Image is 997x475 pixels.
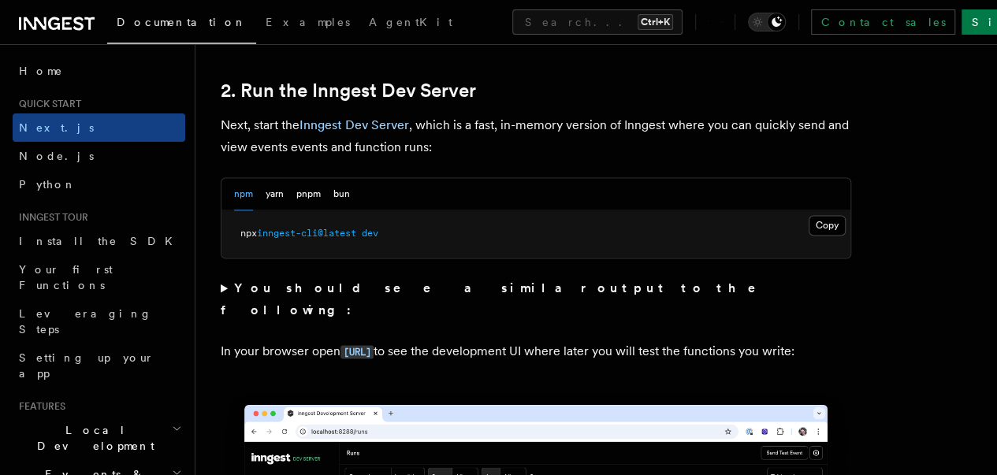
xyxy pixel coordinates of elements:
a: Python [13,170,185,199]
span: Node.js [19,150,94,162]
span: Leveraging Steps [19,307,152,336]
span: Inngest tour [13,211,88,224]
span: Install the SDK [19,235,182,247]
span: Next.js [19,121,94,134]
button: yarn [266,178,284,210]
button: pnpm [296,178,321,210]
span: Local Development [13,422,172,454]
span: Setting up your app [19,351,154,380]
a: Leveraging Steps [13,299,185,343]
span: npx [240,228,257,239]
span: Your first Functions [19,263,113,291]
button: npm [234,178,253,210]
button: Local Development [13,416,185,460]
button: Toggle dark mode [748,13,786,32]
code: [URL] [340,345,374,358]
span: inngest-cli@latest [257,228,356,239]
a: Setting up your app [13,343,185,388]
button: bun [333,178,350,210]
a: [URL] [340,343,374,358]
kbd: Ctrl+K [638,14,673,30]
a: Contact sales [811,9,955,35]
span: Features [13,400,65,413]
a: Next.js [13,113,185,142]
a: Inngest Dev Server [299,117,409,132]
p: In your browser open to see the development UI where later you will test the functions you write: [221,340,851,363]
a: Your first Functions [13,255,185,299]
span: Home [19,63,63,79]
button: Search...Ctrl+K [512,9,683,35]
span: Quick start [13,98,81,110]
a: Examples [256,5,359,43]
a: AgentKit [359,5,462,43]
summary: You should see a similar output to the following: [221,277,851,321]
a: Node.js [13,142,185,170]
span: Examples [266,16,350,28]
span: dev [362,228,378,239]
span: AgentKit [369,16,452,28]
a: Install the SDK [13,227,185,255]
a: Documentation [107,5,256,44]
a: Home [13,57,185,85]
a: 2. Run the Inngest Dev Server [221,80,476,102]
button: Copy [809,215,846,236]
p: Next, start the , which is a fast, in-memory version of Inngest where you can quickly send and vi... [221,114,851,158]
span: Documentation [117,16,247,28]
span: Python [19,178,76,191]
strong: You should see a similar output to the following: [221,280,778,317]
